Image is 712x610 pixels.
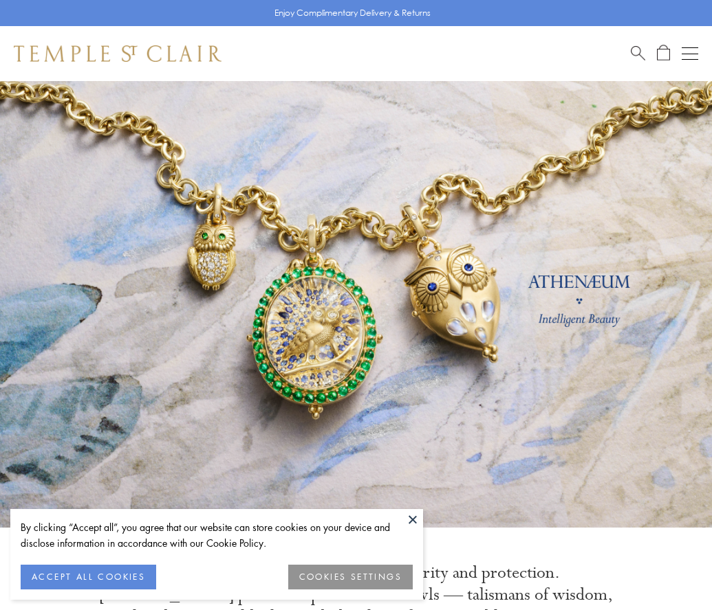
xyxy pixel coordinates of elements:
[21,565,156,589] button: ACCEPT ALL COOKIES
[682,45,698,62] button: Open navigation
[631,45,645,62] a: Search
[21,519,413,551] div: By clicking “Accept all”, you agree that our website can store cookies on your device and disclos...
[14,45,222,62] img: Temple St. Clair
[288,565,413,589] button: COOKIES SETTINGS
[274,6,431,20] p: Enjoy Complimentary Delivery & Returns
[657,45,670,62] a: Open Shopping Bag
